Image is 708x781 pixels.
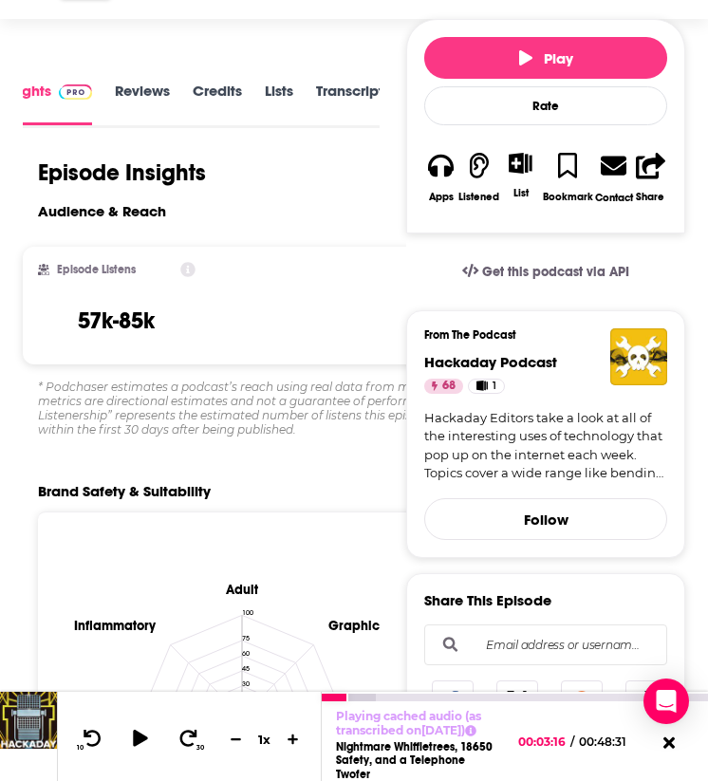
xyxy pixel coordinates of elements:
[447,249,644,295] a: Get this podcast via API
[500,140,541,211] div: Show More ButtonList
[265,83,293,125] a: Lists
[424,498,667,540] button: Follow
[424,37,667,79] button: Play
[59,84,92,100] img: Podchaser Pro
[595,191,633,204] div: Contact
[468,379,505,394] a: 1
[424,353,557,371] a: Hackaday Podcast
[496,680,538,720] a: Share on X/Twitter
[38,202,166,220] h3: Audience & Reach
[172,728,208,752] button: 30
[242,634,250,642] tspan: 75
[610,328,667,385] img: Hackaday Podcast
[424,409,667,483] a: Hackaday Editors take a look at all of the interesting uses of technology that pop up on the inte...
[513,186,529,199] div: List
[482,264,629,280] span: Get this podcast via API
[249,732,281,747] div: 1 x
[38,158,206,187] h1: Episode Insights
[429,191,454,203] div: Apps
[424,328,652,342] h3: From The Podcast
[242,649,250,658] tspan: 60
[424,140,457,215] button: Apps
[634,140,667,215] button: Share
[336,709,502,737] p: Playing cached audio (as transcribed on [DATE] )
[570,735,574,749] span: /
[643,679,689,724] div: Open Intercom Messenger
[77,744,84,752] span: 10
[57,263,136,276] h2: Episode Listens
[193,83,242,125] a: Credits
[328,617,380,633] text: Graphic
[432,680,474,720] a: Share on Facebook
[336,740,493,781] a: Nightmare Whiffletrees, 18650 Safety, and a Telephone Twofer
[23,380,586,437] div: * Podchaser estimates a podcast’s reach using real data from millions of devices. These metrics a...
[242,608,253,617] tspan: 100
[440,624,651,664] input: Email address or username...
[519,49,573,67] span: Play
[242,679,250,688] tspan: 30
[424,591,551,609] h3: Share This Episode
[78,307,155,335] h3: 57k-85k
[424,86,667,125] div: Rate
[38,482,211,500] h2: Brand Safety & Suitability
[458,191,499,203] div: Listened
[543,191,593,203] div: Bookmark
[493,377,496,396] span: 1
[74,617,157,633] text: Inflammatory
[594,140,634,215] a: Contact
[73,728,109,752] button: 10
[316,83,383,125] a: Transcript
[636,191,664,203] div: Share
[542,140,594,215] button: Bookmark
[442,377,456,396] span: 68
[518,735,570,749] span: 00:03:16
[424,379,463,394] a: 68
[501,153,540,174] button: Show More Button
[574,735,645,749] span: 00:48:31
[225,582,259,598] text: Adult
[457,140,500,215] button: Listened
[115,83,170,125] a: Reviews
[424,624,667,665] div: Search followers
[196,744,204,752] span: 30
[242,664,250,673] tspan: 45
[561,680,603,720] a: Share on Reddit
